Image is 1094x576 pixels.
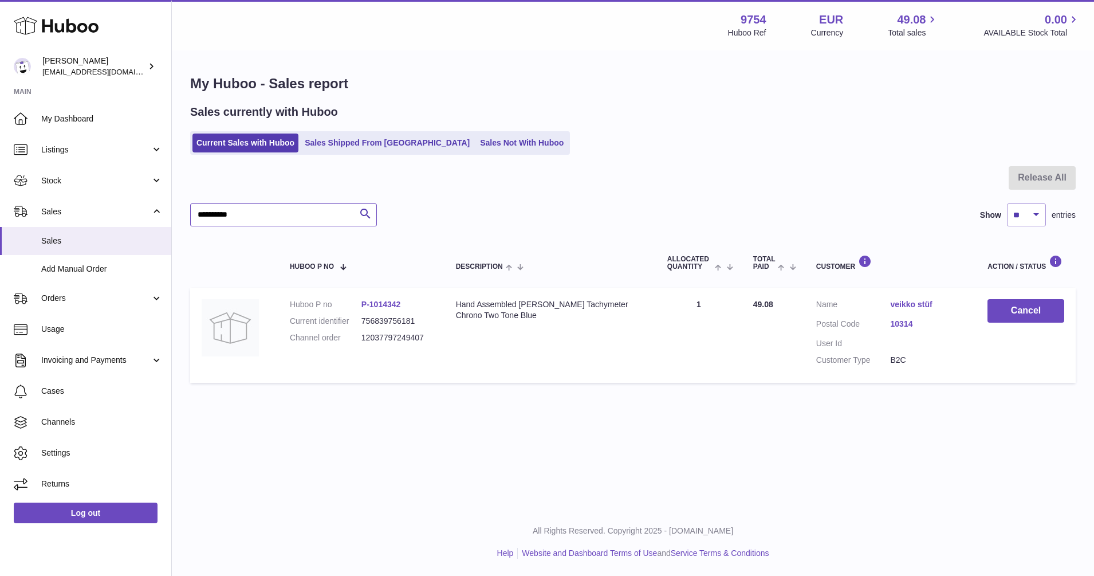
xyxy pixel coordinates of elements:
[181,526,1085,536] p: All Rights Reserved. Copyright 2025 - [DOMAIN_NAME]
[518,548,769,559] li: and
[671,548,769,558] a: Service Terms & Conditions
[983,12,1080,38] a: 0.00 AVAILABLE Stock Total
[41,206,151,217] span: Sales
[41,236,163,246] span: Sales
[14,503,158,523] a: Log out
[816,299,891,313] dt: Name
[456,299,644,321] div: Hand Assembled [PERSON_NAME] Tachymeter Chrono Two Tone Blue
[753,256,776,271] span: Total paid
[816,338,891,349] dt: User Id
[42,56,145,77] div: [PERSON_NAME]
[888,28,939,38] span: Total sales
[41,386,163,397] span: Cases
[290,263,334,271] span: Huboo P no
[190,104,338,120] h2: Sales currently with Huboo
[667,256,713,271] span: ALLOCATED Quantity
[888,12,939,38] a: 49.08 Total sales
[192,134,298,152] a: Current Sales with Huboo
[890,319,965,330] a: 10314
[41,479,163,489] span: Returns
[41,175,151,186] span: Stock
[41,355,151,366] span: Invoicing and Payments
[361,316,433,327] dd: 756839756181
[816,255,965,271] div: Customer
[1052,210,1076,221] span: entries
[656,288,742,383] td: 1
[987,299,1064,323] button: Cancel
[190,75,1076,93] h1: My Huboo - Sales report
[14,58,31,75] img: info@fieldsluxury.london
[41,113,163,124] span: My Dashboard
[497,548,514,558] a: Help
[816,319,891,332] dt: Postal Code
[290,316,361,327] dt: Current identifier
[41,293,151,304] span: Orders
[890,299,965,310] a: veikko stüf
[980,210,1001,221] label: Show
[741,12,766,28] strong: 9754
[456,263,503,271] span: Description
[41,144,151,155] span: Listings
[897,12,926,28] span: 49.08
[361,332,433,343] dd: 12037797249407
[816,355,891,366] dt: Customer Type
[987,255,1064,271] div: Action / Status
[811,28,844,38] div: Currency
[1045,12,1067,28] span: 0.00
[728,28,766,38] div: Huboo Ref
[202,299,259,356] img: no-photo.jpg
[753,300,773,309] span: 49.08
[290,332,361,343] dt: Channel order
[42,67,168,76] span: [EMAIL_ADDRESS][DOMAIN_NAME]
[476,134,568,152] a: Sales Not With Huboo
[41,448,163,459] span: Settings
[819,12,843,28] strong: EUR
[522,548,657,558] a: Website and Dashboard Terms of Use
[890,355,965,366] dd: B2C
[301,134,474,152] a: Sales Shipped From [GEOGRAPHIC_DATA]
[361,300,401,309] a: P-1014342
[983,28,1080,38] span: AVAILABLE Stock Total
[41,264,163,275] span: Add Manual Order
[41,417,163,428] span: Channels
[290,299,361,310] dt: Huboo P no
[41,324,163,335] span: Usage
